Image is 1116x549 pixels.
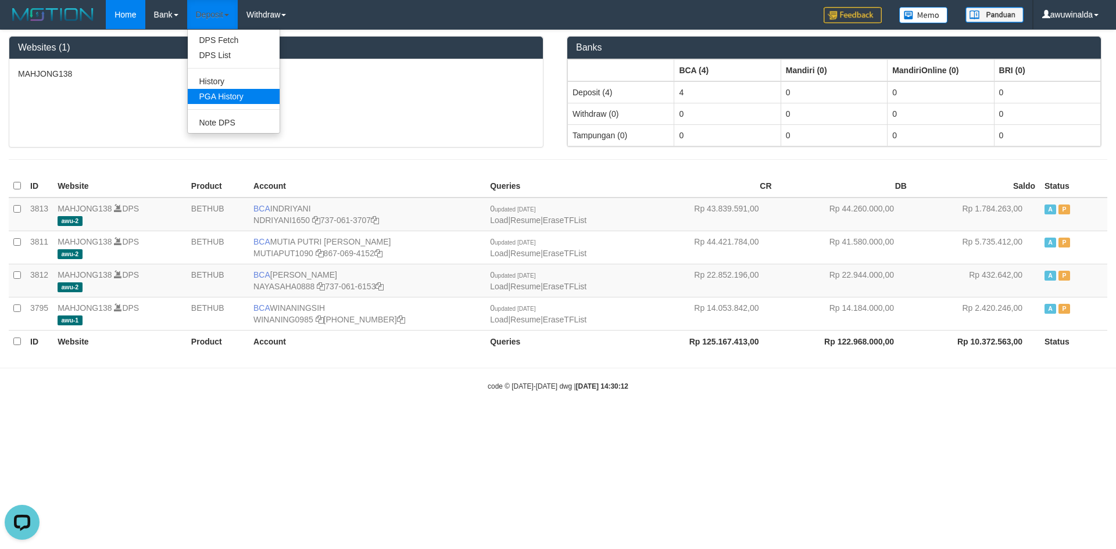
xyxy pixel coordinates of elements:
[495,239,535,246] span: updated [DATE]
[888,124,994,146] td: 0
[510,315,541,324] a: Resume
[911,297,1040,330] td: Rp 2.420.246,00
[53,175,187,198] th: Website
[316,315,324,324] a: Copy WINANING0985 to clipboard
[899,7,948,23] img: Button%20Memo.svg
[26,175,53,198] th: ID
[53,330,187,353] th: Website
[317,282,325,291] a: Copy NAYASAHA0888 to clipboard
[911,198,1040,231] td: Rp 1.784.263,00
[26,330,53,353] th: ID
[188,89,280,104] a: PGA History
[674,124,781,146] td: 0
[1040,175,1107,198] th: Status
[490,204,535,213] span: 0
[495,272,535,279] span: updated [DATE]
[397,315,405,324] a: Copy 7175212434 to clipboard
[253,249,313,258] a: MUTIAPUT1090
[58,204,112,213] a: MAHJONG138
[1045,238,1056,247] span: Active
[495,206,535,213] span: updated [DATE]
[781,103,887,124] td: 0
[576,382,628,390] strong: [DATE] 14:30:12
[187,330,249,353] th: Product
[249,175,485,198] th: Account
[316,249,324,258] a: Copy MUTIAPUT1090 to clipboard
[490,315,508,324] a: Load
[488,382,628,390] small: code © [DATE]-[DATE] dwg |
[777,175,911,198] th: DB
[253,282,314,291] a: NAYASAHA0888
[568,81,674,103] td: Deposit (4)
[641,330,776,353] th: Rp 125.167.413,00
[249,264,485,297] td: [PERSON_NAME] 737-061-6153
[1058,238,1070,247] span: Paused
[888,59,994,81] th: Group: activate to sort column ascending
[374,249,382,258] a: Copy 8670694152 to clipboard
[965,7,1024,23] img: panduan.png
[26,198,53,231] td: 3813
[187,231,249,264] td: BETHUB
[824,7,882,23] img: Feedback.jpg
[777,198,911,231] td: Rp 44.260.000,00
[26,264,53,297] td: 3812
[53,264,187,297] td: DPS
[777,330,911,353] th: Rp 122.968.000,00
[994,81,1100,103] td: 0
[510,216,541,225] a: Resume
[490,204,586,225] span: | |
[490,303,586,324] span: | |
[994,59,1100,81] th: Group: activate to sort column ascending
[490,237,535,246] span: 0
[781,124,887,146] td: 0
[371,216,379,225] a: Copy 7370613707 to clipboard
[674,59,781,81] th: Group: activate to sort column ascending
[1058,304,1070,314] span: Paused
[1045,204,1056,214] span: Active
[641,175,776,198] th: CR
[188,74,280,89] a: History
[777,231,911,264] td: Rp 41.580.000,00
[911,231,1040,264] td: Rp 5.735.412,00
[53,297,187,330] td: DPS
[568,124,674,146] td: Tampungan (0)
[641,264,776,297] td: Rp 22.852.196,00
[781,81,887,103] td: 0
[641,231,776,264] td: Rp 44.421.784,00
[249,297,485,330] td: WINANINGSIH [PHONE_NUMBER]
[1045,304,1056,314] span: Active
[911,264,1040,297] td: Rp 432.642,00
[26,297,53,330] td: 3795
[641,297,776,330] td: Rp 14.053.842,00
[568,59,674,81] th: Group: activate to sort column ascending
[53,198,187,231] td: DPS
[490,303,535,313] span: 0
[249,330,485,353] th: Account
[253,204,270,213] span: BCA
[888,81,994,103] td: 0
[490,237,586,258] span: | |
[53,231,187,264] td: DPS
[253,270,270,279] span: BCA
[490,216,508,225] a: Load
[777,297,911,330] td: Rp 14.184.000,00
[187,175,249,198] th: Product
[58,216,82,226] span: awu-2
[188,115,280,130] a: Note DPS
[911,330,1040,353] th: Rp 10.372.563,00
[641,198,776,231] td: Rp 43.839.591,00
[187,198,249,231] td: BETHUB
[58,249,82,259] span: awu-2
[674,81,781,103] td: 4
[490,282,508,291] a: Load
[490,249,508,258] a: Load
[253,315,313,324] a: WINANING0985
[994,103,1100,124] td: 0
[18,68,534,80] p: MAHJONG138
[543,282,586,291] a: EraseTFList
[26,231,53,264] td: 3811
[576,42,1092,53] h3: Banks
[994,124,1100,146] td: 0
[58,237,112,246] a: MAHJONG138
[485,175,641,198] th: Queries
